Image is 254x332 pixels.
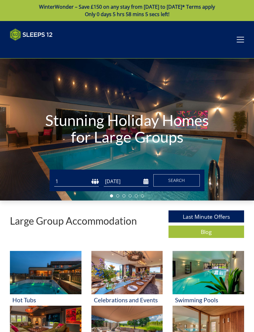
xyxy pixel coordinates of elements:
h3: Hot Tubs [12,297,79,303]
h1: Stunning Holiday Homes for Large Groups [38,99,216,157]
h3: Celebrations and Events [94,297,160,303]
img: 'Celebrations and Events' - Large Group Accommodation Holiday Ideas [91,251,163,294]
a: 'Celebrations and Events' - Large Group Accommodation Holiday Ideas Celebrations and Events [91,251,163,306]
span: Search [168,177,185,183]
img: Sleeps 12 [10,28,53,41]
img: 'Swimming Pools' - Large Group Accommodation Holiday Ideas [173,251,244,294]
h3: Swimming Pools [175,297,242,303]
a: 'Hot Tubs' - Large Group Accommodation Holiday Ideas Hot Tubs [10,251,81,306]
p: Large Group Accommodation [10,215,137,226]
img: 'Hot Tubs' - Large Group Accommodation Holiday Ideas [10,251,81,294]
input: Arrival Date [104,176,148,187]
a: Blog [169,226,244,238]
iframe: Customer reviews powered by Trustpilot [7,45,72,50]
a: Last Minute Offers [169,210,244,222]
button: Search [153,174,200,187]
span: Only 0 days 5 hrs 58 mins 5 secs left! [85,11,169,18]
a: 'Swimming Pools' - Large Group Accommodation Holiday Ideas Swimming Pools [173,251,244,306]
